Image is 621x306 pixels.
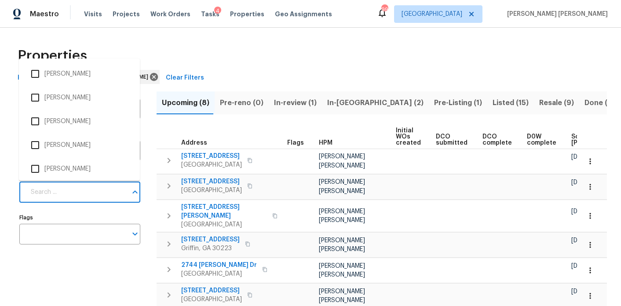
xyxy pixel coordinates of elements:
span: [PERSON_NAME] [PERSON_NAME] [504,10,608,18]
label: Flags [19,215,140,220]
span: DCO complete [482,134,512,146]
span: [STREET_ADDRESS] [181,177,242,186]
span: [STREET_ADDRESS][PERSON_NAME] [181,203,267,220]
span: [PERSON_NAME] [PERSON_NAME] [319,179,365,194]
span: Resale (9) [539,97,574,109]
li: [PERSON_NAME] [26,136,133,154]
span: [DATE] [571,208,590,215]
span: [PERSON_NAME] [PERSON_NAME] [319,153,365,168]
span: In-review (1) [274,97,317,109]
span: [GEOGRAPHIC_DATA] [181,270,257,278]
li: [PERSON_NAME] [26,88,133,107]
span: Geo Assignments [275,10,332,18]
div: 4 [214,7,221,15]
span: Scheduled [PERSON_NAME] [571,134,621,146]
span: Pre-Listing (1) [434,97,482,109]
span: Properties [18,51,87,60]
button: Clear Filters [162,70,208,86]
span: HPM [319,140,332,146]
span: Address [181,140,207,146]
span: [DATE] [571,154,590,160]
input: Search ... [26,182,127,203]
li: [PERSON_NAME] [26,112,133,131]
span: Properties [230,10,264,18]
button: Open [129,228,141,240]
span: [GEOGRAPHIC_DATA] [181,220,267,229]
span: [GEOGRAPHIC_DATA] [402,10,462,18]
span: [PERSON_NAME] [PERSON_NAME] [319,208,365,223]
button: Hide filters [14,70,55,86]
span: In-[GEOGRAPHIC_DATA] (2) [327,97,424,109]
span: Flags [287,140,304,146]
span: [STREET_ADDRESS] [181,235,240,244]
span: Griffin, GA 30223 [181,244,240,253]
span: Hide filters [18,73,52,84]
span: Upcoming (8) [162,97,209,109]
span: DCO submitted [436,134,468,146]
span: [GEOGRAPHIC_DATA] [181,295,242,304]
span: Tasks [201,11,219,17]
span: [DATE] [571,263,590,269]
button: Close [129,186,141,198]
span: [PERSON_NAME] [PERSON_NAME] [319,288,365,303]
span: Projects [113,10,140,18]
div: 99 [381,5,387,14]
span: [STREET_ADDRESS] [181,152,242,160]
span: 2744 [PERSON_NAME] Dr [181,261,257,270]
li: [PERSON_NAME] [26,160,133,178]
span: [PERSON_NAME] [PERSON_NAME] [319,263,365,278]
span: Initial WOs created [396,127,421,146]
span: Pre-reno (0) [220,97,263,109]
span: [PERSON_NAME] [PERSON_NAME] [319,237,365,252]
li: [PERSON_NAME] [26,65,133,83]
span: [DATE] [571,237,590,244]
span: [DATE] [571,288,590,295]
span: [DATE] [571,179,590,186]
span: Clear Filters [166,73,204,84]
span: Listed (15) [493,97,529,109]
span: Visits [84,10,102,18]
span: D0W complete [527,134,556,146]
span: [GEOGRAPHIC_DATA] [181,160,242,169]
span: Work Orders [150,10,190,18]
span: Maestro [30,10,59,18]
span: [GEOGRAPHIC_DATA] [181,186,242,195]
span: [STREET_ADDRESS] [181,286,242,295]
